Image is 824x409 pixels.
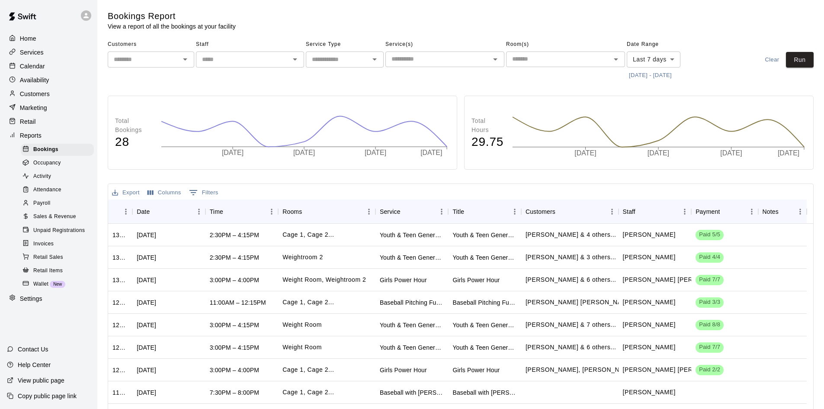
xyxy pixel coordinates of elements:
[282,388,334,397] p: Cage 1, Cage 2, Cage 3, Cage 4
[21,156,97,170] a: Occupancy
[385,38,504,52] span: Service(s)
[112,276,128,284] div: 1370057
[33,213,76,221] span: Sales & Revenue
[137,321,156,329] div: Mon, Sep 08, 2025
[282,230,334,239] p: Cage 1, Cage 2, Cage 3, Cage 4, Weightroom 2
[20,117,36,126] p: Retail
[20,90,50,98] p: Customers
[526,298,671,307] p: Cooper Upfold, Jude Treveal-Heyward, Keegan Scott
[21,157,94,169] div: Occupancy
[20,131,42,140] p: Reports
[380,231,444,239] div: Youth & Teen General Fitness
[7,60,90,73] div: Calendar
[145,186,183,200] button: Select columns
[20,103,47,112] p: Marketing
[21,143,97,156] a: Bookings
[112,366,128,374] div: 1226368
[110,186,142,200] button: Export
[369,53,381,65] button: Open
[786,52,814,68] button: Run
[21,184,94,196] div: Attendance
[380,388,444,397] div: Baseball with Brody
[627,52,680,68] div: Last 7 days
[452,343,517,352] div: Youth & Teen General Fitness
[20,34,36,43] p: Home
[33,186,61,194] span: Attendance
[21,225,94,237] div: Unpaid Registrations
[223,206,235,218] button: Sort
[7,46,90,59] div: Services
[265,205,278,218] button: Menu
[696,298,724,306] span: Paid 3/3
[696,321,724,329] span: Paid 8/8
[137,388,156,397] div: Mon, Sep 08, 2025
[282,365,334,374] p: Cage 1, Cage 2, Cage 3, Cage 4, Weight Room
[575,150,596,157] tspan: [DATE]
[380,200,401,224] div: Service
[696,253,724,261] span: Paid 4/4
[375,200,449,224] div: Service
[696,200,720,224] div: Payment
[696,366,724,374] span: Paid 2/2
[302,206,314,218] button: Sort
[21,265,94,277] div: Retail Items
[137,343,156,352] div: Wed, Sep 10, 2025
[210,321,259,329] div: 3:00PM – 4:15PM
[7,292,90,305] a: Settings
[758,200,807,224] div: Notes
[150,206,162,218] button: Sort
[678,205,691,218] button: Menu
[21,184,97,197] a: Attendance
[18,392,77,400] p: Copy public page link
[380,253,444,262] div: Youth & Teen General Fitness
[691,200,758,224] div: Payment
[720,150,742,157] tspan: [DATE]
[7,115,90,128] a: Retail
[294,149,315,156] tspan: [DATE]
[115,135,152,150] h4: 28
[452,321,517,329] div: Youth & Teen General Fitness
[210,366,259,374] div: 3:00PM – 4:00PM
[521,200,619,224] div: Customers
[33,172,51,181] span: Activity
[526,230,616,239] p: Jack Fernandez, Michael Dent, Jack Baker, Paul Brown, Colin McEvoy
[21,278,94,290] div: WalletNew
[21,144,94,156] div: Bookings
[137,366,156,374] div: Tue, Sep 09, 2025
[627,69,674,82] button: [DATE] - [DATE]
[606,205,619,218] button: Menu
[623,365,731,374] p: Taylor Allen Flanick
[210,388,259,397] div: 7:30PM – 8:00PM
[526,253,616,262] p: Michael Dent, Jack Baker, Silas Williams, Colin McEvoy
[401,206,413,218] button: Sort
[623,275,788,284] p: Taylor Allen Flanick, Kari Seeber Williams
[108,200,132,224] div: ID
[137,200,150,224] div: Date
[210,298,266,307] div: 11:00AM – 12:15PM
[33,240,54,248] span: Invoices
[210,343,259,352] div: 3:00PM – 4:15PM
[21,171,94,183] div: Activity
[763,200,779,224] div: Notes
[33,280,48,289] span: Wallet
[21,238,94,250] div: Invoices
[758,52,786,68] button: Clear
[506,38,625,52] span: Room(s)
[21,277,97,291] a: WalletNew
[452,200,464,224] div: Title
[306,38,384,52] span: Service Type
[365,149,387,156] tspan: [DATE]
[18,345,48,354] p: Contact Us
[282,275,366,284] p: Weight Room, Weightroom 2
[20,76,49,84] p: Availability
[112,253,128,262] div: 1387945
[7,129,90,142] a: Reports
[619,200,692,224] div: Staff
[115,116,152,135] p: Total Bookings
[282,298,334,307] p: Cage 1, Cage 2, Cage 4, Cage 3
[380,276,427,284] div: Girls Power Hour
[7,32,90,45] a: Home
[452,388,517,397] div: Baseball with Brody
